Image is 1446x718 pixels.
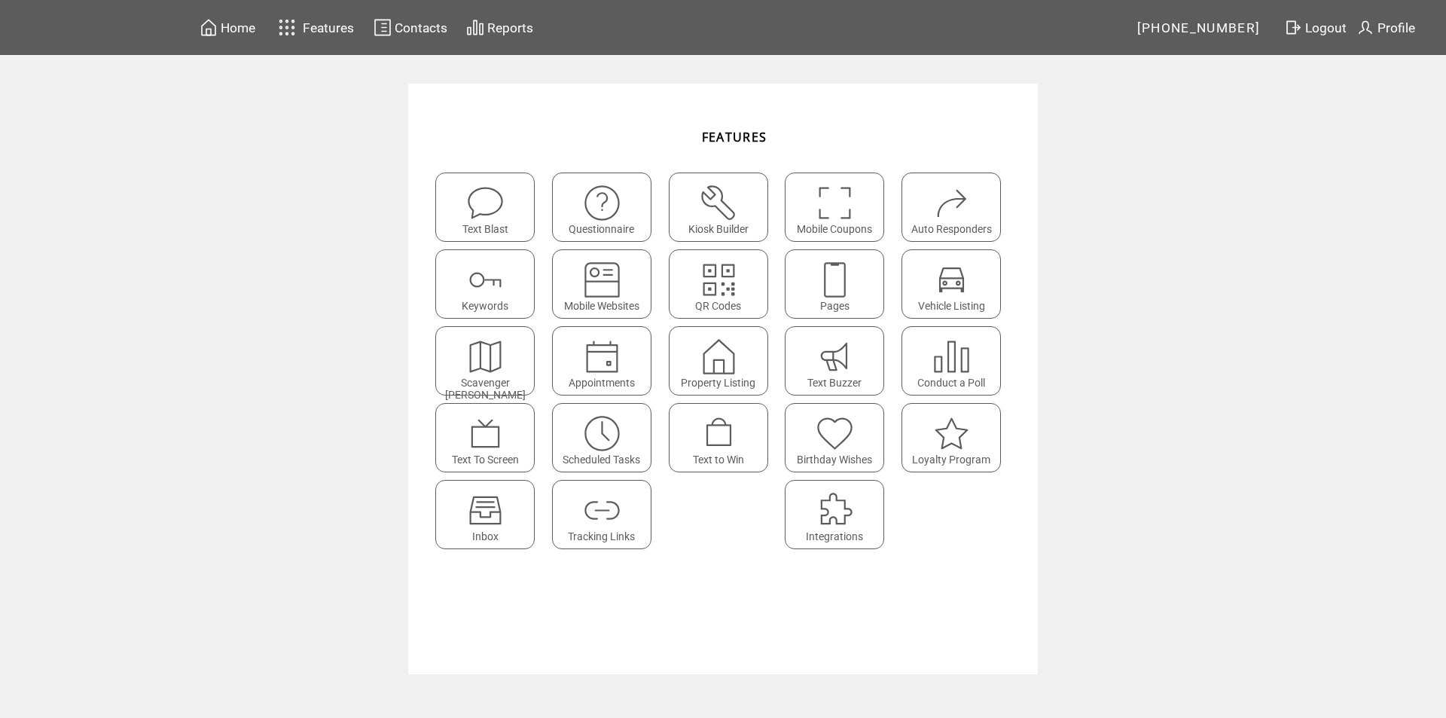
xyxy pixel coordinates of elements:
a: Text Buzzer [785,326,894,396]
span: Keywords [462,300,508,312]
img: loyalty-program.svg [932,414,972,454]
img: profile.svg [1356,18,1374,37]
span: [PHONE_NUMBER] [1137,20,1261,35]
span: Mobile Websites [564,300,639,312]
img: vehicle-listing.svg [932,260,972,300]
a: Text to Win [669,403,778,472]
span: Reports [487,20,533,35]
a: Birthday Wishes [785,403,894,472]
img: integrations.svg [815,490,855,530]
span: Integrations [806,530,863,542]
img: poll.svg [932,337,972,377]
img: appointments.svg [582,337,622,377]
a: Features [272,13,357,42]
a: Vehicle Listing [901,249,1011,319]
img: auto-responders.svg [932,183,972,223]
span: Inbox [472,530,499,542]
span: Home [221,20,255,35]
img: chart.svg [466,18,484,37]
img: scheduled-tasks.svg [582,414,622,454]
a: Keywords [435,249,545,319]
span: Auto Responders [911,223,992,235]
span: Kiosk Builder [688,223,749,235]
img: birthday-wishes.svg [815,414,855,454]
img: contacts.svg [374,18,392,37]
img: exit.svg [1284,18,1302,37]
span: Tracking Links [568,530,635,542]
a: Loyalty Program [901,403,1011,472]
img: features.svg [274,15,300,40]
span: Birthday Wishes [797,454,872,466]
a: Text Blast [435,173,545,242]
span: Logout [1305,20,1347,35]
span: Profile [1377,20,1415,35]
a: Scheduled Tasks [552,403,661,472]
a: QR Codes [669,249,778,319]
a: Appointments [552,326,661,396]
span: Text To Screen [452,454,519,466]
span: Conduct a Poll [917,377,985,389]
img: questionnaire.svg [582,183,622,223]
a: Home [197,16,258,39]
a: Text To Screen [435,403,545,472]
span: Scavenger [PERSON_NAME] [445,377,526,401]
img: Inbox.svg [465,490,505,530]
span: Property Listing [681,377,755,389]
span: Mobile Coupons [797,223,872,235]
a: Conduct a Poll [901,326,1011,396]
img: qr.svg [699,260,739,300]
a: Reports [464,16,535,39]
a: Tracking Links [552,480,661,549]
span: Text to Win [693,454,744,466]
span: Scheduled Tasks [563,454,640,466]
span: Questionnaire [569,223,634,235]
a: Inbox [435,480,545,549]
span: FEATURES [702,129,767,145]
img: tool%201.svg [699,183,739,223]
a: Logout [1282,16,1354,39]
img: home.svg [200,18,218,37]
span: Text Buzzer [807,377,862,389]
img: property-listing.svg [699,337,739,377]
img: text-blast.svg [465,183,505,223]
img: mobile-websites.svg [582,260,622,300]
a: Property Listing [669,326,778,396]
span: Text Blast [462,223,508,235]
img: keywords.svg [465,260,505,300]
a: Pages [785,249,894,319]
span: QR Codes [695,300,741,312]
a: Mobile Websites [552,249,661,319]
a: Contacts [371,16,450,39]
img: text-buzzer.svg [815,337,855,377]
a: Scavenger [PERSON_NAME] [435,326,545,396]
img: text-to-win.svg [699,414,739,454]
img: scavenger.svg [465,337,505,377]
a: Auto Responders [901,173,1011,242]
span: Pages [820,300,850,312]
a: Kiosk Builder [669,173,778,242]
a: Integrations [785,480,894,549]
span: Contacts [395,20,447,35]
a: Questionnaire [552,173,661,242]
img: links.svg [582,490,622,530]
a: Profile [1354,16,1417,39]
span: Features [303,20,354,35]
img: coupons.svg [815,183,855,223]
span: Vehicle Listing [918,300,985,312]
img: text-to-screen.svg [465,414,505,454]
a: Mobile Coupons [785,173,894,242]
img: landing-pages.svg [815,260,855,300]
span: Appointments [569,377,635,389]
span: Loyalty Program [912,454,990,466]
